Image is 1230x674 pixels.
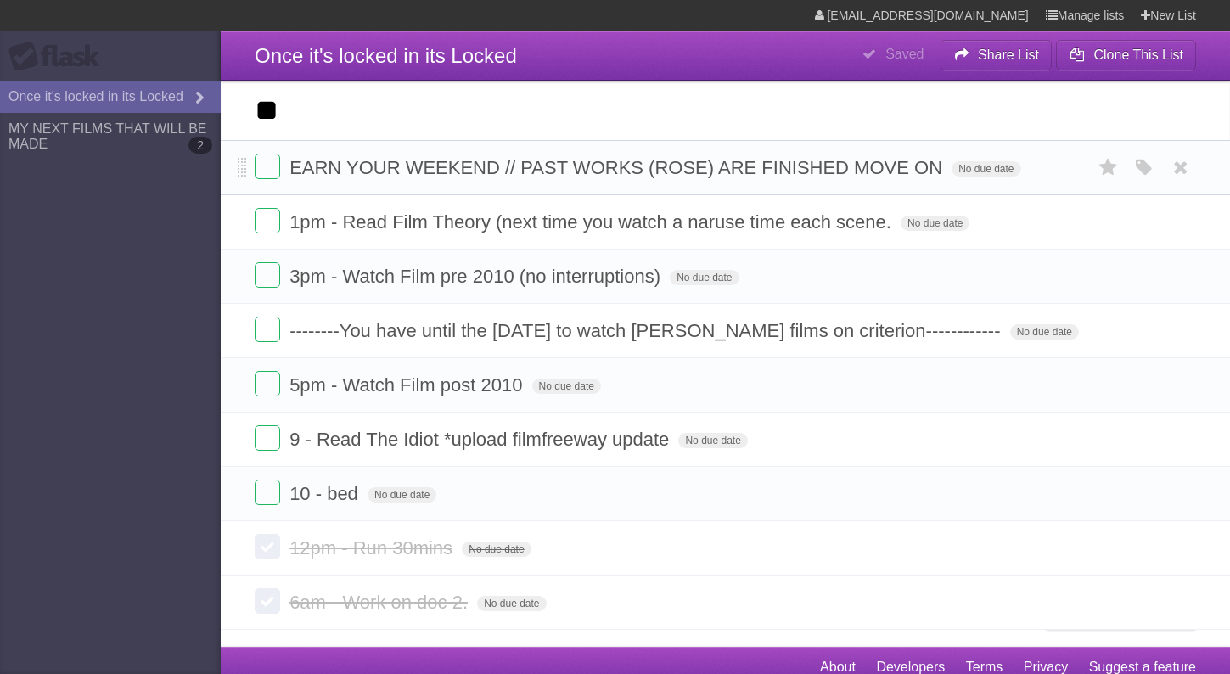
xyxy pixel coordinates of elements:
span: No due date [901,216,969,231]
span: 3pm - Watch Film pre 2010 (no interruptions) [289,266,665,287]
span: No due date [670,270,739,285]
b: Share List [978,48,1039,62]
button: Share List [941,40,1053,70]
label: Done [255,588,280,614]
span: 12pm - Run 30mins [289,537,457,559]
span: No due date [678,433,747,448]
span: EARN YOUR WEEKEND // PAST WORKS (ROSE) ARE FINISHED MOVE ON [289,157,946,178]
label: Done [255,425,280,451]
span: No due date [462,542,531,557]
span: No due date [952,161,1020,177]
span: 9 - Read The Idiot *upload filmfreeway update [289,429,673,450]
span: --------You have until the [DATE] to watch [PERSON_NAME] films on criterion------------ [289,320,1004,341]
span: 1pm - Read Film Theory (next time you watch a naruse time each scene. [289,211,896,233]
span: Once it's locked in its Locked [255,44,517,67]
label: Done [255,154,280,179]
label: Done [255,208,280,233]
label: Done [255,371,280,396]
span: No due date [1010,324,1079,340]
label: Done [255,534,280,559]
span: 6am - Work on doc 2. [289,592,472,613]
button: Clone This List [1056,40,1196,70]
span: No due date [368,487,436,503]
span: No due date [532,379,601,394]
b: 2 [188,137,212,154]
span: 10 - bed [289,483,362,504]
label: Done [255,317,280,342]
span: No due date [477,596,546,611]
span: 5pm - Watch Film post 2010 [289,374,526,396]
label: Done [255,262,280,288]
b: Clone This List [1093,48,1183,62]
div: Flask [8,42,110,72]
label: Star task [1092,154,1125,182]
label: Done [255,480,280,505]
b: Saved [885,47,924,61]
